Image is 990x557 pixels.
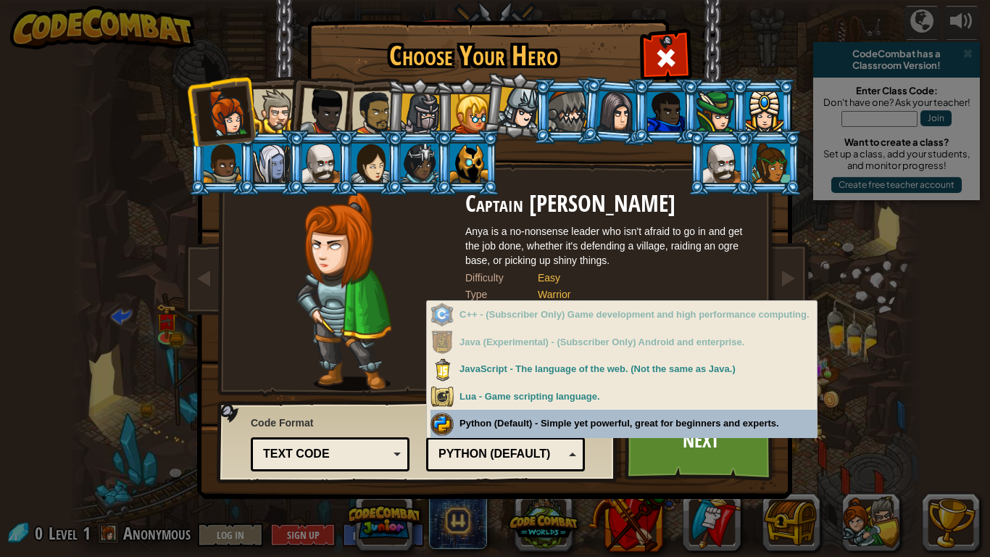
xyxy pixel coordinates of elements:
[384,77,453,147] li: Amara Arrowhead
[430,355,817,384] div: JavaScript - The language of the web. (Not the same as Java.)
[287,130,352,196] li: Okar Stompfoot
[465,287,538,302] div: Type
[731,78,796,144] li: Pender Spellbane
[481,70,552,142] li: Hattori Hanzō
[336,78,402,145] li: Alejandro the Duelist
[465,191,755,217] h2: Captain [PERSON_NAME]
[188,130,254,196] li: Arryn Stonewall
[625,401,776,481] a: Next
[465,224,755,268] div: Anya is a no-nonsense leader who isn't afraid to go in and get the job done, whether it's defendi...
[430,410,817,438] div: Python (Default) - Simple yet powerful, great for beginners and experts.
[632,78,697,144] li: Gordon the Stalwart
[296,191,391,391] img: captain-pose.png
[238,76,303,142] li: Sir Tharin Thunderfist
[737,130,802,196] li: Zana Woodheart
[336,130,402,196] li: Illia Shieldsmith
[310,41,636,71] h1: Choose Your Hero
[435,130,500,196] li: Ritic the Cold
[263,446,388,463] div: Text code
[581,76,650,147] li: Omarn Brewstone
[430,301,817,329] div: Subscriber Only
[538,287,741,302] div: Warrior
[688,130,753,196] li: Okar Stompfoot
[251,416,409,430] span: Code Format
[284,73,355,144] li: Lady Ida Justheart
[238,130,303,196] li: Nalfar Cryptor
[430,329,817,357] div: Subscriber Only
[430,383,817,411] div: Lua - Game scripting language.
[217,401,621,484] img: language-selector-background.png
[681,78,746,144] li: Naria of the Leaf
[435,78,500,144] li: Miss Hushbaum
[438,446,564,463] div: Python (Default)
[386,130,451,196] li: Usara Master Wizard
[533,78,599,144] li: Senick Steelclaw
[465,271,538,285] div: Difficulty
[186,75,257,147] li: Captain Anya Weston
[538,271,741,285] div: Easy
